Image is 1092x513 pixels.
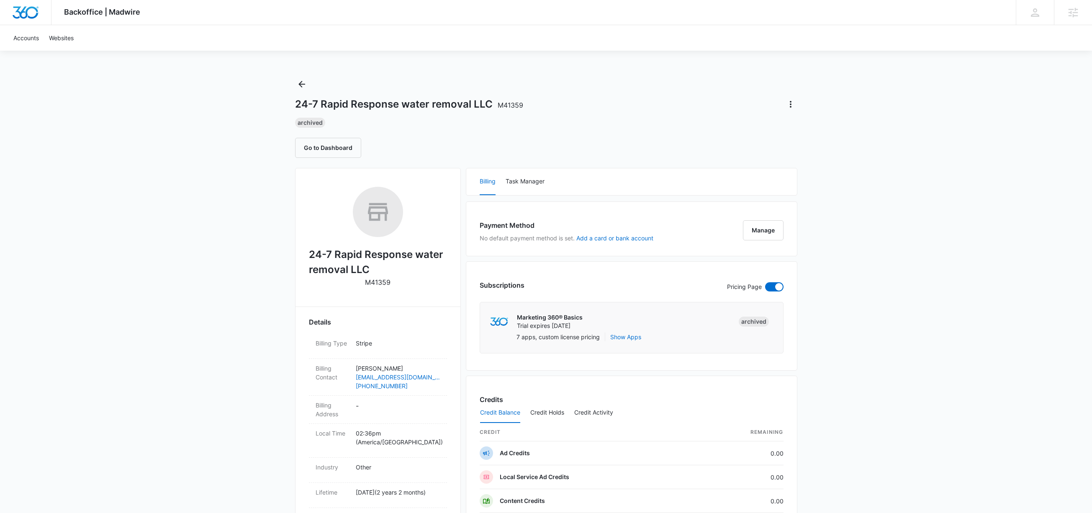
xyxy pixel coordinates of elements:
p: [PERSON_NAME] [356,364,440,373]
span: Details [309,317,331,327]
td: 0.00 [695,441,784,465]
p: Stripe [356,339,440,348]
p: [DATE] ( 2 years 2 months ) [356,488,440,497]
div: Archived [739,317,769,327]
th: Remaining [695,423,784,441]
a: Websites [44,25,79,51]
div: Billing Contact[PERSON_NAME][EMAIL_ADDRESS][DOMAIN_NAME][PHONE_NUMBER] [309,359,447,396]
button: Billing [480,168,496,195]
button: Credit Activity [574,403,613,423]
div: Local Time02:36pm (America/[GEOGRAPHIC_DATA]) [309,424,447,458]
button: Go to Dashboard [295,138,361,158]
dt: Local Time [316,429,349,438]
button: Manage [743,220,784,240]
td: 0.00 [695,465,784,489]
div: Billing TypeStripe [309,334,447,359]
p: Other [356,463,440,472]
dt: Billing Address [316,401,349,418]
a: Accounts [8,25,44,51]
span: Backoffice | Madwire [64,8,140,16]
p: Trial expires [DATE] [517,322,583,330]
p: Content Credits [500,497,545,505]
button: Actions [784,98,797,111]
p: Pricing Page [727,282,762,291]
p: 02:36pm ( America/[GEOGRAPHIC_DATA] ) [356,429,440,446]
button: Credit Balance [480,403,520,423]
p: No default payment method is set. [480,234,653,242]
button: Back [295,77,308,91]
a: [PHONE_NUMBER] [356,382,440,390]
button: Add a card or bank account [576,235,653,241]
button: Show Apps [610,333,641,341]
div: IndustryOther [309,458,447,483]
h3: Payment Method [480,220,653,230]
div: Lifetime[DATE](2 years 2 months) [309,483,447,508]
h1: 24-7 Rapid Response water removal LLC [295,98,523,111]
div: Billing Address- [309,396,447,424]
th: credit [480,423,695,441]
td: 0.00 [695,489,784,513]
p: M41359 [365,277,391,287]
dt: Billing Contact [316,364,349,382]
dt: Billing Type [316,339,349,348]
p: Local Service Ad Credits [500,473,569,481]
p: 7 apps, custom license pricing [516,333,600,341]
h3: Subscriptions [480,280,524,290]
h2: 24-7 Rapid Response water removal LLC [309,247,447,277]
button: Credit Holds [530,403,564,423]
img: marketing360Logo [490,317,508,326]
div: Archived [295,118,325,128]
dd: - [356,401,440,418]
a: [EMAIL_ADDRESS][DOMAIN_NAME] [356,373,440,382]
p: Ad Credits [500,449,530,457]
dt: Lifetime [316,488,349,497]
h3: Credits [480,394,503,405]
dt: Industry [316,463,349,472]
span: M41359 [498,101,523,109]
button: Task Manager [506,168,545,195]
p: Marketing 360® Basics [517,313,583,322]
